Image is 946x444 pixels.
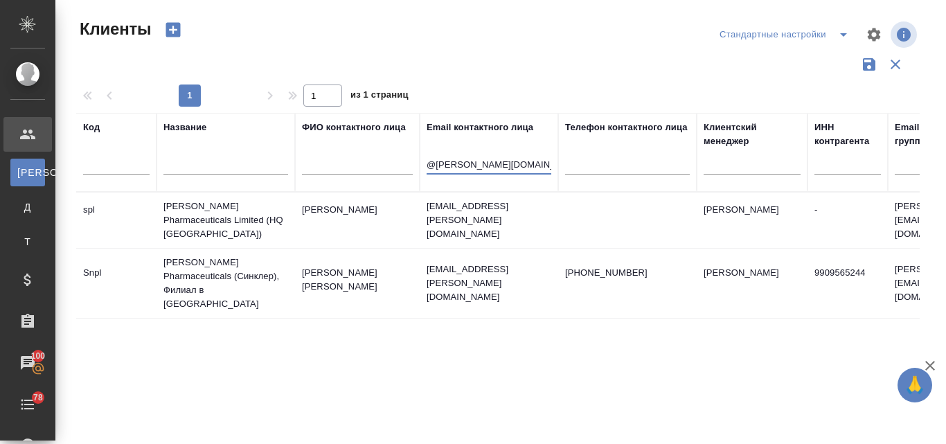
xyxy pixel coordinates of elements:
div: Email контактного лица [427,121,533,134]
span: Настроить таблицу [857,18,891,51]
td: - [807,196,888,245]
td: [PERSON_NAME] Pharmaceuticals Limited (HQ [GEOGRAPHIC_DATA]) [157,193,295,248]
a: 100 [3,346,52,380]
div: ФИО контактного лица [302,121,406,134]
span: 🙏 [903,371,927,400]
button: 🙏 [898,368,932,402]
span: Д [17,200,38,214]
span: Посмотреть информацию [891,21,920,48]
span: Клиенты [76,18,151,40]
td: [PERSON_NAME] Pharmaceuticals (Синклер), Филиал в [GEOGRAPHIC_DATA] [157,249,295,318]
div: Название [163,121,206,134]
p: [EMAIL_ADDRESS][PERSON_NAME][DOMAIN_NAME] [427,199,551,241]
td: [PERSON_NAME] [697,196,807,245]
a: Т [10,228,45,256]
a: 78 [3,387,52,422]
td: [PERSON_NAME] [697,259,807,308]
button: Создать [157,18,190,42]
div: Клиентский менеджер [704,121,801,148]
span: Т [17,235,38,249]
td: [PERSON_NAME] [295,196,420,245]
span: 100 [23,349,54,363]
a: [PERSON_NAME] [10,159,45,186]
button: Сохранить фильтры [856,51,882,78]
p: [PHONE_NUMBER] [565,266,690,280]
button: Сбросить фильтры [882,51,909,78]
div: Код [83,121,100,134]
td: 9909565244 [807,259,888,308]
a: Д [10,193,45,221]
td: Snpl [76,259,157,308]
p: [EMAIL_ADDRESS][PERSON_NAME][DOMAIN_NAME] [427,263,551,304]
div: split button [716,24,857,46]
span: из 1 страниц [350,87,409,107]
div: Телефон контактного лица [565,121,688,134]
td: [PERSON_NAME] [PERSON_NAME] [295,259,420,308]
td: spl [76,196,157,245]
span: 78 [25,391,51,405]
div: ИНН контрагента [814,121,881,148]
span: [PERSON_NAME] [17,166,38,179]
